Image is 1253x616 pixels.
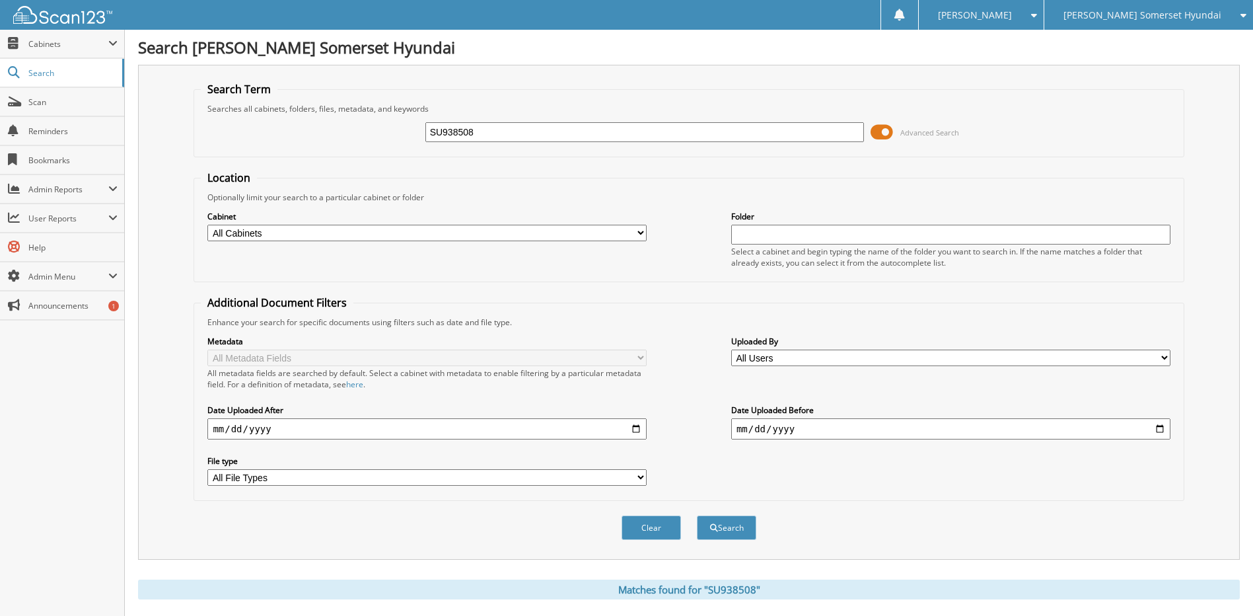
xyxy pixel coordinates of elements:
label: File type [207,455,647,467]
span: [PERSON_NAME] Somerset Hyundai [1063,11,1221,19]
label: Cabinet [207,211,647,222]
legend: Additional Document Filters [201,295,353,310]
legend: Search Term [201,82,277,96]
input: start [207,418,647,440]
img: scan123-logo-white.svg [13,6,112,24]
span: User Reports [28,213,108,224]
input: end [731,418,1170,440]
span: Advanced Search [900,128,959,137]
label: Metadata [207,336,647,347]
div: Enhance your search for specific documents using filters such as date and file type. [201,317,1176,328]
h1: Search [PERSON_NAME] Somerset Hyundai [138,36,1240,58]
div: All metadata fields are searched by default. Select a cabinet with metadata to enable filtering b... [207,367,647,390]
span: Bookmarks [28,155,118,166]
label: Date Uploaded Before [731,404,1170,416]
span: Reminders [28,126,118,137]
label: Folder [731,211,1170,222]
button: Clear [622,516,681,540]
button: Search [697,516,756,540]
span: Help [28,242,118,253]
label: Date Uploaded After [207,404,647,416]
div: Searches all cabinets, folders, files, metadata, and keywords [201,103,1176,114]
span: Cabinets [28,38,108,50]
span: Search [28,67,116,79]
div: 1 [108,301,119,311]
span: Scan [28,96,118,108]
span: [PERSON_NAME] [938,11,1012,19]
legend: Location [201,171,257,185]
div: Matches found for "SU938508" [138,580,1240,599]
span: Admin Menu [28,271,108,282]
span: Announcements [28,300,118,311]
iframe: Chat Widget [1187,553,1253,616]
div: Select a cabinet and begin typing the name of the folder you want to search in. If the name match... [731,246,1170,268]
a: here [346,379,363,390]
div: Optionally limit your search to a particular cabinet or folder [201,192,1176,203]
label: Uploaded By [731,336,1170,347]
span: Admin Reports [28,184,108,195]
